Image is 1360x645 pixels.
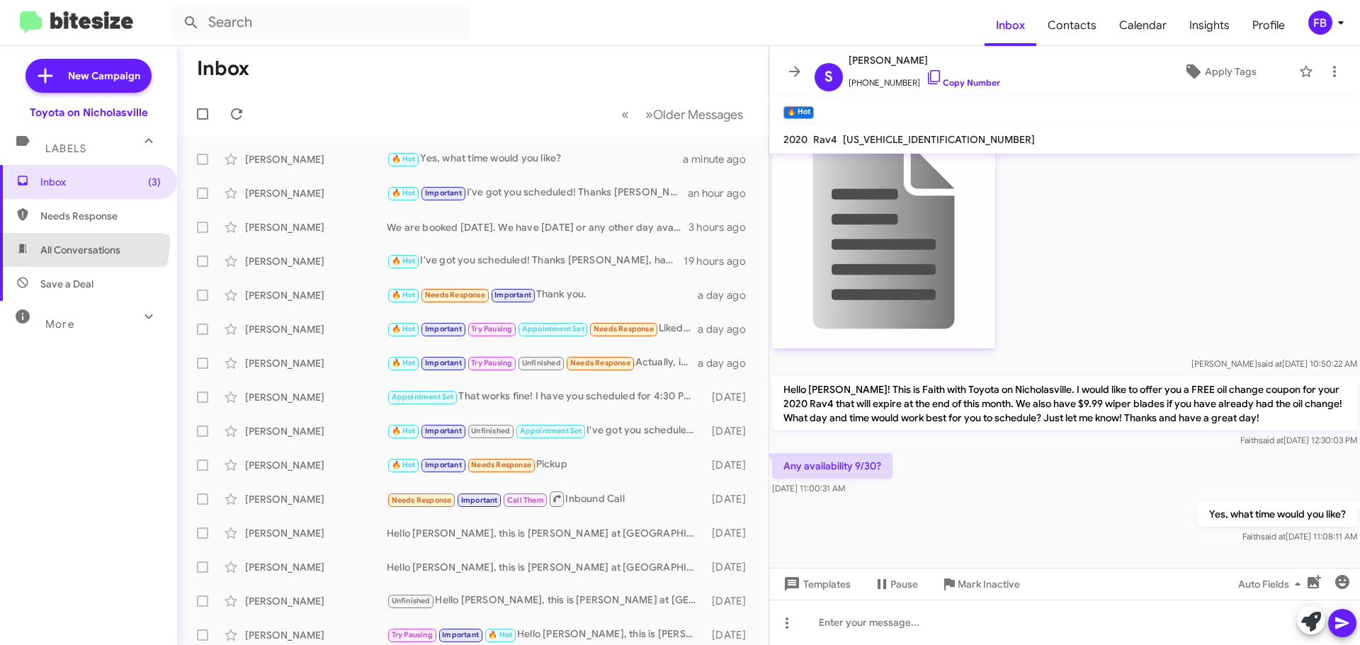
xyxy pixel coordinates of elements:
span: Insights [1178,5,1241,46]
span: 🔥 Hot [392,154,416,164]
span: said at [1261,531,1286,542]
div: [PERSON_NAME] [245,220,387,234]
div: [DATE] [705,390,757,404]
span: Apply Tags [1205,59,1257,84]
div: We are booked [DATE]. We have [DATE] or any other day available. [387,220,688,234]
span: said at [1259,435,1283,445]
span: 🔥 Hot [392,188,416,198]
span: Important [494,290,531,299]
div: Thank you. [387,287,698,303]
span: Inbox [40,175,161,189]
div: a day ago [698,356,757,370]
span: Needs Response [471,460,531,469]
span: 🔥 Hot [392,460,416,469]
div: [PERSON_NAME] [245,254,387,268]
span: New Campaign [68,69,140,83]
div: Hello [PERSON_NAME], this is [PERSON_NAME] at [GEOGRAPHIC_DATA] on [GEOGRAPHIC_DATA]. It's been a... [387,593,705,609]
a: Profile [1241,5,1296,46]
button: Templates [769,571,862,597]
div: 3 hours ago [688,220,757,234]
span: Important [425,188,462,198]
span: Older Messages [653,107,743,122]
span: [US_VEHICLE_IDENTIFICATION_NUMBER] [843,133,1035,146]
div: [PERSON_NAME] [245,628,387,642]
span: Labels [45,142,86,155]
span: Try Pausing [392,630,433,639]
span: [PERSON_NAME] [DATE] 10:50:22 AM [1191,358,1357,369]
div: [PERSON_NAME] [245,152,387,166]
span: Try Pausing [471,358,512,367]
p: Yes, what time would you like? [1198,501,1357,527]
div: [DATE] [705,458,757,472]
span: Important [425,460,462,469]
div: [PERSON_NAME] [245,186,387,200]
button: Pause [862,571,929,597]
button: Next [637,100,752,129]
span: Rav4 [813,133,837,146]
div: a minute ago [683,152,757,166]
div: [PERSON_NAME] [245,390,387,404]
a: Inbox [985,5,1036,46]
span: Faith [DATE] 12:30:03 PM [1240,435,1357,445]
span: Unfinished [522,358,561,367]
div: [DATE] [705,560,757,574]
span: (3) [148,175,161,189]
span: said at [1257,358,1282,369]
span: Appointment Set [392,392,454,401]
div: [DATE] [705,594,757,608]
span: Try Pausing [471,324,512,333]
h1: Inbox [197,57,249,80]
div: [PERSON_NAME] [245,492,387,506]
div: Hello [PERSON_NAME], this is [PERSON_NAME] at [GEOGRAPHIC_DATA] on [GEOGRAPHIC_DATA]. It's been a... [387,627,705,643]
div: [DATE] [705,526,757,540]
div: Liked “I've got you scheduled! Thanks [PERSON_NAME], have a great day!” [387,321,698,337]
div: [PERSON_NAME] [245,424,387,438]
div: Toyota on Nicholasville [30,105,148,120]
span: Unfinished [471,426,510,435]
div: I've got you scheduled! Thanks [PERSON_NAME], have a great day! [387,423,705,439]
div: [PERSON_NAME] [245,458,387,472]
div: [PERSON_NAME] [245,288,387,302]
input: Search [171,6,469,40]
p: Hello [PERSON_NAME]! This is Faith with Toyota on Nicholasville. I would like to offer you a FREE... [772,377,1357,430]
div: 19 hours ago [684,254,757,268]
span: [DATE] 11:00:31 AM [772,483,845,493]
span: 🔥 Hot [392,256,416,266]
div: a day ago [698,288,757,302]
div: [DATE] [705,424,757,438]
span: Needs Response [425,290,485,299]
span: Appointment Set [520,426,582,435]
button: Auto Fields [1227,571,1317,597]
span: Templates [781,571,851,597]
a: Copy Number [926,77,1000,88]
span: Needs Response [392,496,452,505]
a: Contacts [1036,5,1108,46]
span: » [645,105,653,123]
span: Important [461,496,498,505]
div: Pickup [387,457,705,473]
span: 🔥 Hot [392,290,416,299]
span: All Conversations [40,243,120,257]
span: [PERSON_NAME] [849,52,1000,69]
div: a day ago [698,322,757,336]
div: Inbound Call [387,490,705,508]
span: Important [425,358,462,367]
div: [DATE] [705,628,757,642]
small: 🔥 Hot [783,106,814,119]
div: I've got you scheduled! Thanks [PERSON_NAME], have a great day! [387,253,684,269]
span: 🔥 Hot [392,426,416,435]
span: Needs Response [594,324,654,333]
p: Any availability 9/30? [772,453,892,479]
span: Auto Fields [1238,571,1306,597]
span: Calendar [1108,5,1178,46]
span: Important [425,324,462,333]
div: [PERSON_NAME] [245,322,387,336]
span: 🔥 Hot [488,630,512,639]
span: Mark Inactive [958,571,1020,597]
span: Unfinished [392,596,431,605]
span: S [824,66,833,89]
div: I've got you scheduled! Thanks [PERSON_NAME], have a great day! [387,185,688,201]
div: [DATE] [705,492,757,506]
